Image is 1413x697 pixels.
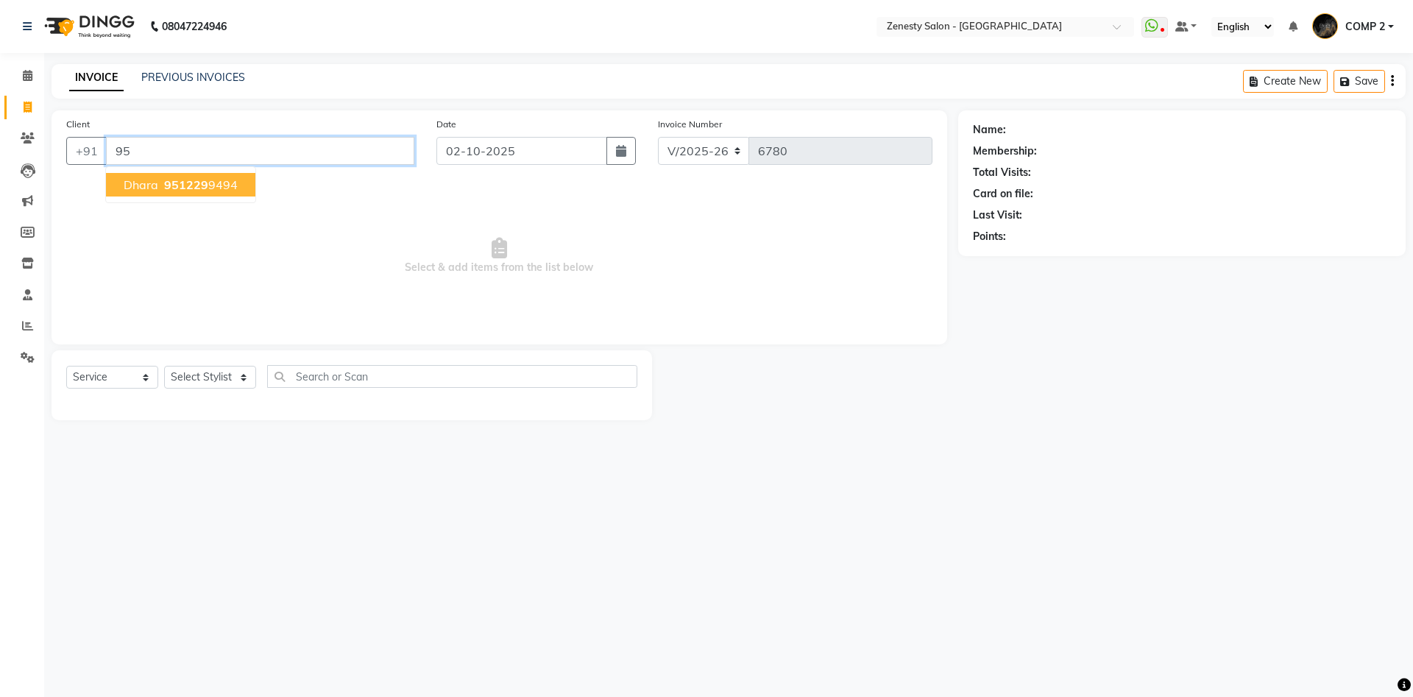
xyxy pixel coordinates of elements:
[66,137,107,165] button: +91
[162,6,227,47] b: 08047224946
[161,177,238,192] ngb-highlight: 9494
[1334,70,1385,93] button: Save
[38,6,138,47] img: logo
[1243,70,1328,93] button: Create New
[973,122,1006,138] div: Name:
[436,118,456,131] label: Date
[66,118,90,131] label: Client
[973,144,1037,159] div: Membership:
[973,229,1006,244] div: Points:
[66,183,932,330] span: Select & add items from the list below
[267,365,637,388] input: Search or Scan
[1312,13,1338,39] img: COMP 2
[106,137,414,165] input: Search by Name/Mobile/Email/Code
[1345,19,1385,35] span: COMP 2
[164,177,208,192] span: 951229
[973,186,1033,202] div: Card on file:
[973,165,1031,180] div: Total Visits:
[973,208,1022,223] div: Last Visit:
[69,65,124,91] a: INVOICE
[141,71,245,84] a: PREVIOUS INVOICES
[658,118,722,131] label: Invoice Number
[124,177,158,192] span: dhara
